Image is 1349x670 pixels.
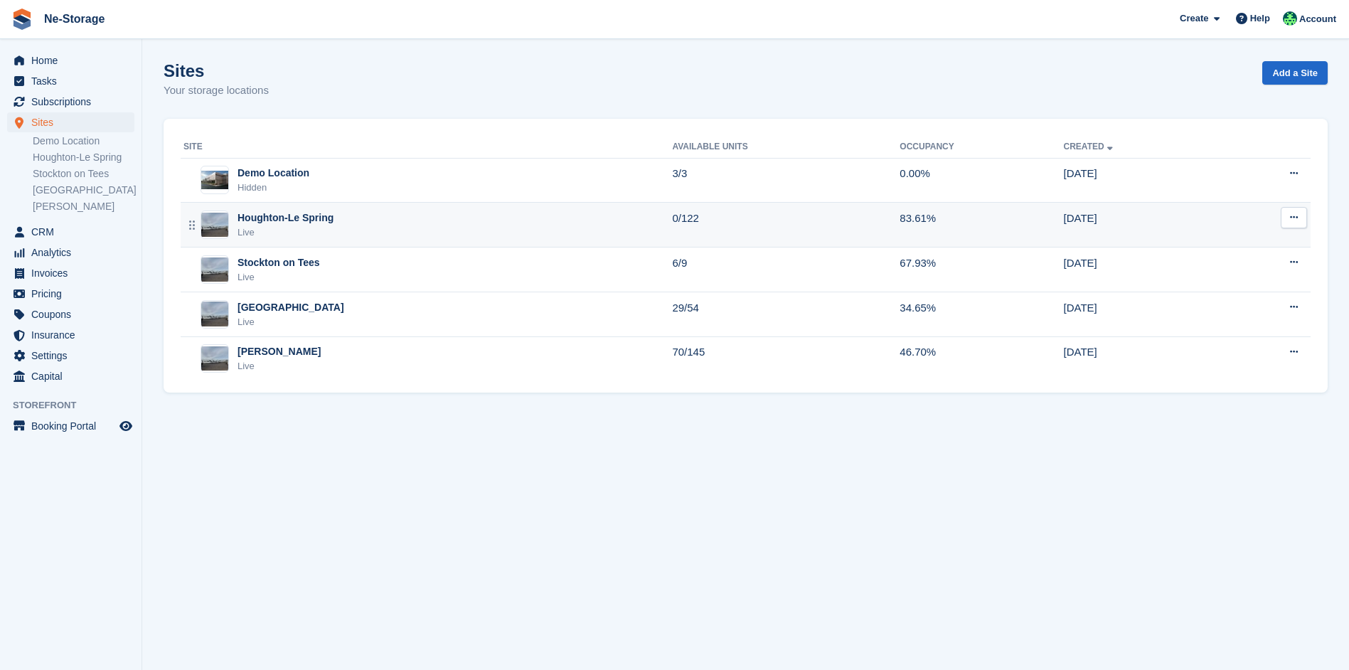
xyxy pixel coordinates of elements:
[1064,158,1220,203] td: [DATE]
[31,112,117,132] span: Sites
[7,222,134,242] a: menu
[33,184,134,197] a: [GEOGRAPHIC_DATA]
[7,263,134,283] a: menu
[1064,203,1220,248] td: [DATE]
[238,359,321,373] div: Live
[117,418,134,435] a: Preview store
[1180,11,1208,26] span: Create
[238,211,334,225] div: Houghton-Le Spring
[238,315,344,329] div: Live
[1064,142,1116,151] a: Created
[900,248,1063,292] td: 67.93%
[201,346,228,371] img: Image of Newton Aycliffe site
[7,112,134,132] a: menu
[164,83,269,99] p: Your storage locations
[1064,292,1220,337] td: [DATE]
[13,398,142,413] span: Storefront
[900,336,1063,381] td: 46.70%
[900,292,1063,337] td: 34.65%
[672,203,900,248] td: 0/122
[900,136,1063,159] th: Occupancy
[1299,12,1336,26] span: Account
[201,213,228,237] img: Image of Houghton-Le Spring site
[900,203,1063,248] td: 83.61%
[238,166,309,181] div: Demo Location
[7,71,134,91] a: menu
[238,255,320,270] div: Stockton on Tees
[31,416,117,436] span: Booking Portal
[31,243,117,262] span: Analytics
[900,158,1063,203] td: 0.00%
[7,243,134,262] a: menu
[201,302,228,326] img: Image of Durham site
[33,151,134,164] a: Houghton-Le Spring
[33,167,134,181] a: Stockton on Tees
[31,92,117,112] span: Subscriptions
[31,263,117,283] span: Invoices
[1064,336,1220,381] td: [DATE]
[31,325,117,345] span: Insurance
[7,284,134,304] a: menu
[31,222,117,242] span: CRM
[31,50,117,70] span: Home
[33,200,134,213] a: [PERSON_NAME]
[238,181,309,195] div: Hidden
[7,346,134,366] a: menu
[31,366,117,386] span: Capital
[238,270,320,285] div: Live
[672,158,900,203] td: 3/3
[7,366,134,386] a: menu
[164,61,269,80] h1: Sites
[31,304,117,324] span: Coupons
[31,71,117,91] span: Tasks
[1250,11,1270,26] span: Help
[11,9,33,30] img: stora-icon-8386f47178a22dfd0bd8f6a31ec36ba5ce8667c1dd55bd0f319d3a0aa187defe.svg
[7,50,134,70] a: menu
[181,136,672,159] th: Site
[238,225,334,240] div: Live
[672,292,900,337] td: 29/54
[672,136,900,159] th: Available Units
[7,325,134,345] a: menu
[7,304,134,324] a: menu
[1283,11,1297,26] img: Jay Johal
[238,300,344,315] div: [GEOGRAPHIC_DATA]
[201,171,228,189] img: Image of Demo Location site
[238,344,321,359] div: [PERSON_NAME]
[7,92,134,112] a: menu
[672,336,900,381] td: 70/145
[33,134,134,148] a: Demo Location
[1262,61,1328,85] a: Add a Site
[31,346,117,366] span: Settings
[31,284,117,304] span: Pricing
[7,416,134,436] a: menu
[672,248,900,292] td: 6/9
[38,7,110,31] a: Ne-Storage
[1064,248,1220,292] td: [DATE]
[201,257,228,282] img: Image of Stockton on Tees site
